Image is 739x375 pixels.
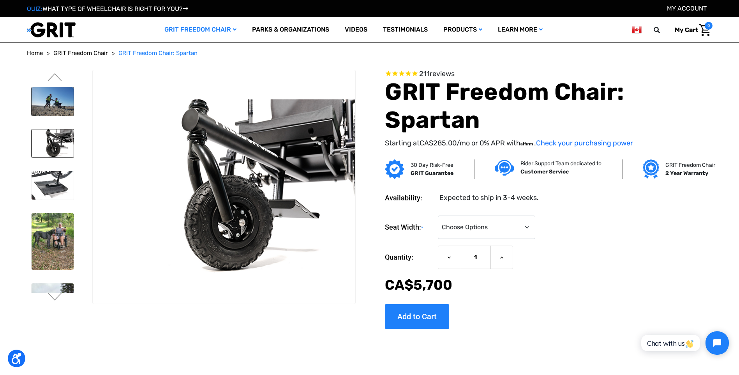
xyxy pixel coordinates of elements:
p: GRIT Freedom Chair [665,161,715,169]
p: Starting at /mo or 0% APR with . [385,138,712,149]
a: Products [436,17,490,42]
a: GRIT Freedom Chair: Spartan [118,49,198,58]
label: Quantity: [385,246,434,269]
img: Cart [699,24,711,36]
strong: Customer Service [520,168,569,175]
img: GRIT Freedom Chair: Spartan [32,171,74,200]
nav: Breadcrumb [27,49,713,58]
button: Go to slide 1 of 4 [47,73,63,83]
a: GRIT Freedom Chair [157,17,244,42]
a: Check your purchasing power - Learn more about Affirm Financing (opens in modal) [536,139,633,147]
span: GRIT Freedom Chair [53,50,108,57]
img: ca.png [632,25,641,35]
a: GRIT Freedom Chair [53,49,108,58]
p: 30 Day Risk-Free [411,161,453,169]
span: 211 reviews [419,69,455,78]
img: GRIT Freedom Chair: Spartan [32,283,74,336]
a: Testimonials [375,17,436,42]
img: GRIT Freedom Chair: Spartan [32,129,74,158]
a: Videos [337,17,375,42]
a: Account [667,5,707,12]
label: Seat Width: [385,216,434,239]
img: GRIT Freedom Chair: Spartan [32,87,74,116]
img: GRIT Freedom Chair: Spartan [32,213,74,270]
a: Cart with 0 items [669,22,713,38]
span: Affirm [520,140,534,146]
p: Rider Support Team dedicated to [520,159,601,168]
img: GRIT Guarantee [385,159,404,179]
span: CA$‌5,700 [385,277,452,293]
strong: GRIT Guarantee [411,170,453,177]
span: CA$‌285.00 [420,139,457,147]
a: QUIZ:WHAT TYPE OF WHEELCHAIR IS RIGHT FOR YOU? [27,5,188,12]
button: Go to slide 3 of 4 [47,293,63,302]
input: Search [657,22,669,38]
span: reviews [430,69,455,78]
dd: Expected to ship in 3-4 weeks. [439,193,539,203]
a: Learn More [490,17,550,42]
dt: Availability: [385,193,434,203]
input: Add to Cart [385,304,449,329]
h1: GRIT Freedom Chair: Spartan [385,78,712,134]
a: Parks & Organizations [244,17,337,42]
span: Home [27,50,43,57]
span: My Cart [675,26,698,34]
span: 0 [705,22,713,30]
img: Customer service [495,160,514,176]
iframe: Tidio Chat [633,325,735,361]
strong: 2 Year Warranty [665,170,708,177]
span: GRIT Freedom Chair: Spartan [118,50,198,57]
img: GRIT Freedom Chair: Spartan [93,99,355,274]
img: Grit freedom [643,159,659,179]
span: QUIZ: [27,5,42,12]
a: Home [27,49,43,58]
span: Rated 4.6 out of 5 stars 211 reviews [385,70,712,78]
img: GRIT All-Terrain Wheelchair and Mobility Equipment [27,22,76,38]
